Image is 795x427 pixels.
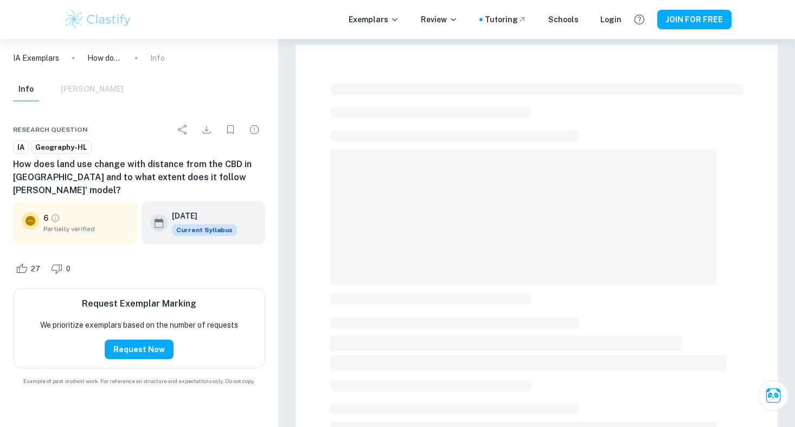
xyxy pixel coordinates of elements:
p: We prioritize exemplars based on the number of requests [40,319,238,331]
span: Example of past student work. For reference on structure and expectations only. Do not copy. [13,377,265,385]
div: Like [13,260,46,277]
p: 6 [43,212,48,224]
a: IA Exemplars [13,52,59,64]
button: Help and Feedback [630,10,649,29]
div: Share [172,119,194,141]
div: Dislike [48,260,76,277]
span: Research question [13,125,88,135]
span: Current Syllabus [172,224,237,236]
button: JOIN FOR FREE [657,10,732,29]
a: Tutoring [485,14,527,26]
span: IA [14,142,28,153]
span: Partially verified [43,224,129,234]
a: IA [13,141,29,154]
span: 27 [25,264,46,275]
a: Schools [548,14,579,26]
button: Ask Clai [758,380,788,411]
div: Report issue [243,119,265,141]
p: How does land use change with distance from the CBD in [GEOGRAPHIC_DATA] and to what extent does ... [87,52,122,64]
span: 0 [60,264,76,275]
div: This exemplar is based on the current syllabus. Feel free to refer to it for inspiration/ideas wh... [172,224,237,236]
div: Bookmark [220,119,241,141]
a: Geography-HL [31,141,92,154]
div: Download [196,119,217,141]
h6: How does land use change with distance from the CBD in [GEOGRAPHIC_DATA] and to what extent does ... [13,158,265,197]
p: Exemplars [349,14,399,26]
span: Geography-HL [31,142,91,153]
button: Info [13,78,39,101]
h6: [DATE] [172,210,228,222]
a: Login [600,14,621,26]
a: Grade partially verified [50,213,60,223]
button: Request Now [105,340,174,359]
img: Clastify logo [63,9,132,30]
p: Info [150,52,165,64]
h6: Request Exemplar Marking [82,297,196,310]
p: Review [421,14,458,26]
